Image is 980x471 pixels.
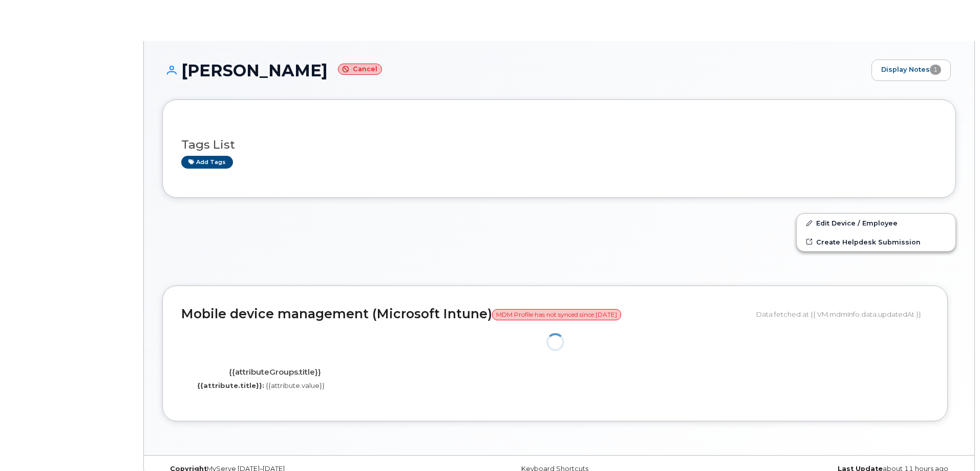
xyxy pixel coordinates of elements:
a: Edit Device / Employee [797,214,955,232]
h2: Mobile device management (Microsoft Intune) [181,307,749,321]
small: Cancel [338,64,382,75]
span: 1 [930,65,941,75]
h1: [PERSON_NAME] [162,62,866,79]
a: Display Notes1 [871,59,951,81]
label: {{attribute.title}}: [197,381,264,391]
div: Data fetched at {{ VM.mdmInfo.data.updatedAt }} [756,304,929,324]
span: MDM Profile has not synced since [DATE] [492,309,621,320]
a: Add tags [181,156,233,169]
span: {{attribute.value}} [266,381,325,390]
h4: {{attributeGroups.title}} [189,368,360,377]
h3: Tags List [181,138,937,151]
a: Create Helpdesk Submission [797,233,955,251]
